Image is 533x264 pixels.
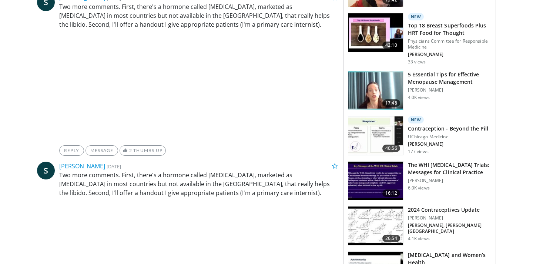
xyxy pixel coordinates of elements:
[408,59,426,65] p: 33 views
[59,145,84,156] a: Reply
[348,71,491,110] a: 17:48 5 Essential Tips for Effective Menopause Management [PERSON_NAME] 4.0K views
[408,222,491,234] p: [PERSON_NAME], [PERSON_NAME][GEOGRAPHIC_DATA]
[408,71,491,86] h3: 5 Essential Tips for Effective Menopause Management
[129,148,132,153] span: 2
[408,52,491,57] p: [PERSON_NAME]
[408,134,489,140] p: UChicago Medicine
[59,171,338,197] p: Two more comments. First, there's a hormone called [MEDICAL_DATA], marketed as [MEDICAL_DATA] in ...
[408,178,491,184] p: [PERSON_NAME]
[120,145,166,156] a: 2 Thumbs Up
[348,207,403,245] img: 9de4b1b8-bdfa-4d03-8ca5-60c37705ef28.150x105_q85_crop-smart_upscale.jpg
[408,149,429,155] p: 177 views
[86,145,118,156] a: Message
[382,235,400,242] span: 26:54
[408,95,430,100] p: 4.0K views
[408,125,489,132] h3: Contraception - Beyond the Pill
[408,13,424,20] p: New
[408,141,489,147] p: [PERSON_NAME]
[408,206,491,214] h3: 2024 Contraceptives Update
[382,42,400,49] span: 42:10
[59,162,105,170] a: [PERSON_NAME]
[348,13,403,52] img: 3ab16177-7160-4972-8450-2c1e26834691.150x105_q85_crop-smart_upscale.jpg
[408,116,424,123] p: New
[408,38,491,50] p: Physicians Committee for Responsible Medicine
[348,116,491,155] a: 40:56 New Contraception - Beyond the Pill UChicago Medicine [PERSON_NAME] 177 views
[382,99,400,107] span: 17:48
[59,2,338,29] p: Two more comments. First, there's a hormone called [MEDICAL_DATA], marketed as [MEDICAL_DATA] in ...
[348,161,491,201] a: 16:12 The WHI [MEDICAL_DATA] Trials: Messages for Clinical Practice [PERSON_NAME] 6.0K views
[408,87,491,93] p: [PERSON_NAME]
[408,236,430,242] p: 4.1K views
[107,163,121,170] small: [DATE]
[348,71,403,110] img: 6839e091-2cdb-4894-b49b-01b874b873c4.150x105_q85_crop-smart_upscale.jpg
[37,162,55,179] a: S
[348,162,403,200] img: 532cbc20-ffc3-4bbe-9091-e962fdb15cb8.150x105_q85_crop-smart_upscale.jpg
[348,116,403,155] img: a1266d69-3154-44a2-a47e-cb2ab9a0a1df.150x105_q85_crop-smart_upscale.jpg
[382,189,400,197] span: 16:12
[408,185,430,191] p: 6.0K views
[408,161,491,176] h3: The WHI [MEDICAL_DATA] Trials: Messages for Clinical Practice
[408,215,491,221] p: [PERSON_NAME]
[408,22,491,37] h3: Top 18 Breast Superfoods Plus HRT Food for Thought
[348,13,491,65] a: 42:10 New Top 18 Breast Superfoods Plus HRT Food for Thought Physicians Committee for Responsible...
[348,206,491,245] a: 26:54 2024 Contraceptives Update [PERSON_NAME] [PERSON_NAME], [PERSON_NAME][GEOGRAPHIC_DATA] 4.1K...
[382,145,400,152] span: 40:56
